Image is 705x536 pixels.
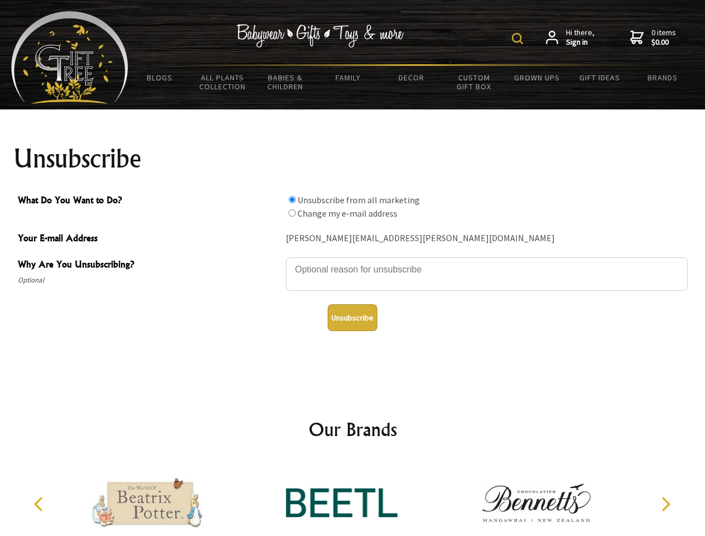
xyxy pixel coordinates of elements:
img: Babywear - Gifts - Toys & more [237,24,404,47]
a: Gift Ideas [568,66,631,89]
button: Next [653,492,678,516]
span: Your E-mail Address [18,231,280,247]
span: Why Are You Unsubscribing? [18,257,280,274]
a: Custom Gift Box [443,66,506,98]
a: Grown Ups [505,66,568,89]
span: 0 items [651,27,676,47]
a: Babies & Children [254,66,317,98]
div: [PERSON_NAME][EMAIL_ADDRESS][PERSON_NAME][DOMAIN_NAME] [286,230,688,247]
input: What Do You Want to Do? [289,196,296,203]
button: Unsubscribe [328,304,377,331]
a: Brands [631,66,694,89]
a: Family [317,66,380,89]
a: All Plants Collection [191,66,255,98]
input: What Do You Want to Do? [289,209,296,217]
a: BLOGS [128,66,191,89]
a: Hi there,Sign in [546,28,594,47]
h2: Our Brands [22,416,683,443]
button: Previous [28,492,52,516]
a: 0 items$0.00 [630,28,676,47]
textarea: Why Are You Unsubscribing? [286,257,688,291]
strong: Sign in [566,37,594,47]
span: What Do You Want to Do? [18,193,280,209]
strong: $0.00 [651,37,676,47]
label: Change my e-mail address [298,208,397,219]
span: Optional [18,274,280,287]
span: Hi there, [566,28,594,47]
h1: Unsubscribe [13,145,692,172]
img: Babyware - Gifts - Toys and more... [11,11,128,104]
a: Decor [380,66,443,89]
img: product search [512,33,523,44]
label: Unsubscribe from all marketing [298,194,420,205]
